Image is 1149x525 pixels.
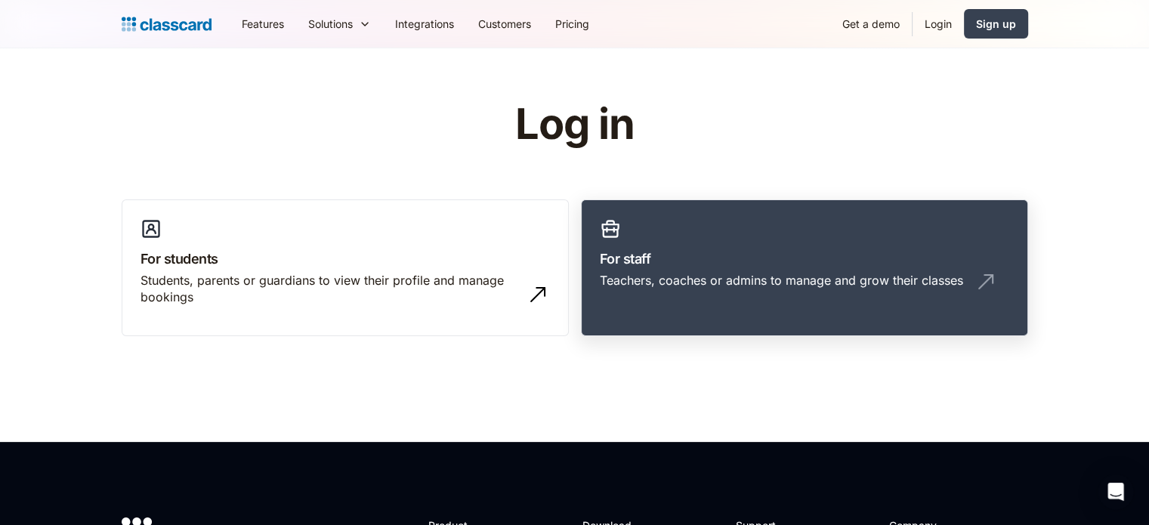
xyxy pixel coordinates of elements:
a: home [122,14,212,35]
a: Login [913,7,964,41]
a: Customers [466,7,543,41]
h3: For students [141,249,550,269]
a: Integrations [383,7,466,41]
div: Solutions [296,7,383,41]
div: Open Intercom Messenger [1098,474,1134,510]
a: Sign up [964,9,1028,39]
div: Sign up [976,16,1016,32]
a: For staffTeachers, coaches or admins to manage and grow their classes [581,199,1028,337]
a: Pricing [543,7,601,41]
h1: Log in [335,101,814,148]
div: Teachers, coaches or admins to manage and grow their classes [600,272,963,289]
a: Get a demo [830,7,912,41]
h3: For staff [600,249,1009,269]
div: Solutions [308,16,353,32]
div: Students, parents or guardians to view their profile and manage bookings [141,272,520,306]
a: For studentsStudents, parents or guardians to view their profile and manage bookings [122,199,569,337]
a: Features [230,7,296,41]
